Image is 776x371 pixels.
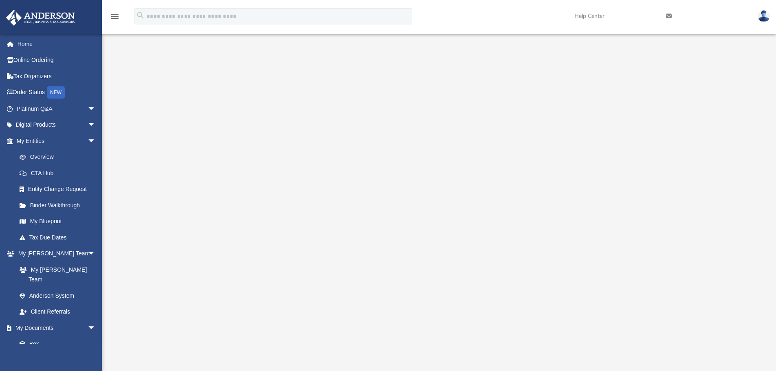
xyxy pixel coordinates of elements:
a: Client Referrals [11,304,104,320]
a: Anderson System [11,288,104,304]
a: Overview [11,149,108,165]
a: Tax Due Dates [11,229,108,246]
a: Order StatusNEW [6,84,108,101]
a: Online Ordering [6,52,108,68]
a: menu [110,15,120,21]
a: Entity Change Request [11,181,108,198]
a: CTA Hub [11,165,108,181]
a: Tax Organizers [6,68,108,84]
div: NEW [47,86,65,99]
span: arrow_drop_down [88,320,104,336]
span: arrow_drop_down [88,101,104,117]
a: Platinum Q&Aarrow_drop_down [6,101,108,117]
a: My Entitiesarrow_drop_down [6,133,108,149]
a: Home [6,36,108,52]
a: Box [11,336,100,352]
a: My Documentsarrow_drop_down [6,320,104,336]
i: search [136,11,145,20]
span: arrow_drop_down [88,133,104,149]
span: arrow_drop_down [88,246,104,262]
a: My Blueprint [11,213,104,230]
a: My [PERSON_NAME] Team [11,261,100,288]
a: Digital Productsarrow_drop_down [6,117,108,133]
span: arrow_drop_down [88,117,104,134]
img: Anderson Advisors Platinum Portal [4,10,77,26]
a: My [PERSON_NAME] Teamarrow_drop_down [6,246,104,262]
img: User Pic [758,10,770,22]
i: menu [110,11,120,21]
a: Binder Walkthrough [11,197,108,213]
